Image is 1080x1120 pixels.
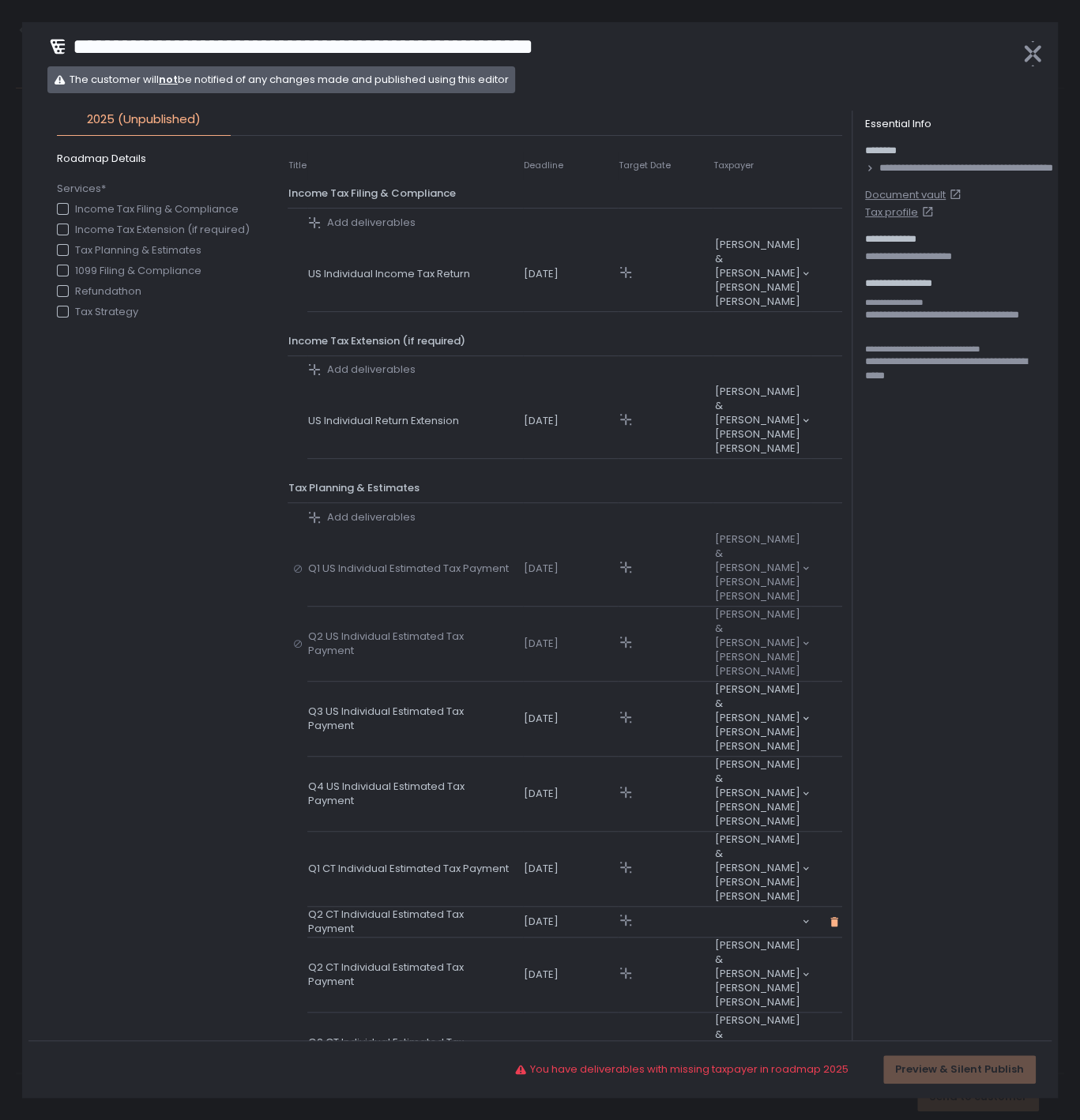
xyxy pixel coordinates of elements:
[288,186,456,201] span: Income Tax Filing & Compliance
[308,780,516,808] span: Q4 US Individual Estimated Tax Payment
[57,182,250,196] span: Services*
[715,607,800,678] span: [PERSON_NAME] & [PERSON_NAME] [PERSON_NAME] [PERSON_NAME]
[713,757,810,830] div: Search for option
[523,606,618,681] td: [DATE]
[715,1013,800,1084] span: [PERSON_NAME] & [PERSON_NAME] [PERSON_NAME] [PERSON_NAME]
[715,682,800,754] span: [PERSON_NAME] & [PERSON_NAME] [PERSON_NAME] [PERSON_NAME]
[308,1035,516,1064] span: Q2 CT Individual Estimated Tax Payment
[715,456,800,457] input: Search for option
[523,906,618,937] td: [DATE]
[715,757,800,829] span: [PERSON_NAME] & [PERSON_NAME] [PERSON_NAME] [PERSON_NAME]
[713,238,810,310] div: Search for option
[715,309,800,310] input: Search for option
[715,385,800,456] span: [PERSON_NAME] & [PERSON_NAME] [PERSON_NAME] [PERSON_NAME]
[308,414,465,428] span: US Individual Return Extension
[715,918,800,919] input: Search for option
[715,832,800,904] span: [PERSON_NAME] & [PERSON_NAME] [PERSON_NAME] [PERSON_NAME]
[865,117,1045,131] div: Essential Info
[530,1062,849,1077] span: You have deliverables with missing taxpayer in roadmap 2025
[618,152,713,180] th: Target Date
[715,754,800,755] input: Search for option
[523,1012,618,1087] td: [DATE]
[523,532,618,607] td: [DATE]
[715,1009,800,1011] input: Search for option
[715,829,800,830] input: Search for option
[715,532,800,603] span: [PERSON_NAME] & [PERSON_NAME] [PERSON_NAME] [PERSON_NAME]
[865,188,1045,202] a: Document vault
[523,937,618,1012] td: [DATE]
[715,904,800,905] input: Search for option
[715,603,800,605] input: Search for option
[713,1013,810,1086] div: Search for option
[57,152,256,166] span: Roadmap Details
[327,363,416,377] span: Add deliverables
[713,832,810,905] div: Search for option
[713,607,810,680] div: Search for option
[713,385,810,457] div: Search for option
[288,152,307,180] th: Title
[713,532,810,605] div: Search for option
[327,216,416,230] span: Add deliverables
[327,510,416,524] span: Add deliverables
[308,630,516,658] span: Q2 US Individual Estimated Tax Payment
[523,237,618,312] td: [DATE]
[713,152,811,180] th: Taxpayer
[70,73,509,87] span: The customer will be notified of any changes made and published using this editor
[523,681,618,756] td: [DATE]
[715,938,800,1009] span: [PERSON_NAME] & [PERSON_NAME] [PERSON_NAME] [PERSON_NAME]
[288,480,420,495] span: Tax Planning & Estimates
[713,918,810,926] div: Search for option
[308,705,516,733] span: Q3 US Individual Estimated Tax Payment
[288,333,465,348] span: Income Tax Extension (if required)
[87,111,201,129] span: 2025 (Unpublished)
[308,562,515,576] span: Q1 US Individual Estimated Tax Payment
[713,682,810,755] div: Search for option
[308,960,516,989] span: Q2 CT Individual Estimated Tax Payment
[713,938,810,1011] div: Search for option
[308,267,476,281] span: US Individual Income Tax Return
[523,831,618,906] td: [DATE]
[308,908,516,936] span: Q2 CT Individual Estimated Tax Payment
[715,678,800,680] input: Search for option
[159,72,178,87] span: not
[865,205,1045,220] a: Tax profile
[523,384,618,459] td: [DATE]
[308,862,515,876] span: Q1 CT Individual Estimated Tax Payment
[523,756,618,831] td: [DATE]
[523,152,618,180] th: Deadline
[715,238,800,309] span: [PERSON_NAME] & [PERSON_NAME] [PERSON_NAME] [PERSON_NAME]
